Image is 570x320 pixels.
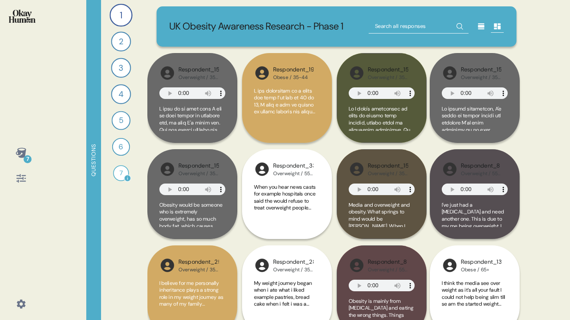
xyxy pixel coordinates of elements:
[112,138,130,156] div: 6
[24,155,32,163] div: 7
[461,162,501,170] div: Respondent_8
[442,65,458,81] img: l1ibTKarBSWXLOhlfT5LxFP+OttMJpPJZDKZTCbz9PgHEggSPYjZSwEAAAAASUVORK5CYII=
[442,161,458,177] img: l1ibTKarBSWXLOhlfT5LxFP+OttMJpPJZDKZTCbz9PgHEggSPYjZSwEAAAAASUVORK5CYII=
[111,32,131,51] div: 2
[179,65,219,74] div: Respondent_15
[369,19,469,34] input: Search all responses
[349,161,365,177] img: l1ibTKarBSWXLOhlfT5LxFP+OttMJpPJZDKZTCbz9PgHEggSPYjZSwEAAAAASUVORK5CYII=
[179,74,219,81] div: Overweight / 35-44
[113,165,129,181] div: 7
[179,258,219,267] div: Respondent_25
[368,74,408,81] div: Overweight / 35-44
[9,10,36,23] img: okayhuman.3b1b6348.png
[461,258,501,267] div: Respondent_13
[254,65,270,81] img: l1ibTKarBSWXLOhlfT5LxFP+OttMJpPJZDKZTCbz9PgHEggSPYjZSwEAAAAASUVORK5CYII=
[109,4,132,26] div: 1
[111,111,130,130] div: 5
[349,65,365,81] img: l1ibTKarBSWXLOhlfT5LxFP+OttMJpPJZDKZTCbz9PgHEggSPYjZSwEAAAAASUVORK5CYII=
[349,257,365,273] img: l1ibTKarBSWXLOhlfT5LxFP+OttMJpPJZDKZTCbz9PgHEggSPYjZSwEAAAAASUVORK5CYII=
[461,74,501,81] div: Overweight / 35-44
[461,170,501,177] div: Overweight / 55-64
[254,161,270,177] img: l1ibTKarBSWXLOhlfT5LxFP+OttMJpPJZDKZTCbz9PgHEggSPYjZSwEAAAAASUVORK5CYII=
[111,84,131,104] div: 4
[273,258,314,267] div: Respondent_28
[368,162,408,170] div: Respondent_15
[179,162,219,170] div: Respondent_15
[273,74,314,81] div: Obese / 35-44
[442,257,458,273] img: l1ibTKarBSWXLOhlfT5LxFP+OttMJpPJZDKZTCbz9PgHEggSPYjZSwEAAAAASUVORK5CYII=
[159,257,175,273] img: l1ibTKarBSWXLOhlfT5LxFP+OttMJpPJZDKZTCbz9PgHEggSPYjZSwEAAAAASUVORK5CYII=
[159,65,175,81] img: l1ibTKarBSWXLOhlfT5LxFP+OttMJpPJZDKZTCbz9PgHEggSPYjZSwEAAAAASUVORK5CYII=
[273,170,314,177] div: Overweight / 55-64
[254,257,270,273] img: l1ibTKarBSWXLOhlfT5LxFP+OttMJpPJZDKZTCbz9PgHEggSPYjZSwEAAAAASUVORK5CYII=
[368,258,408,267] div: Respondent_8
[368,267,408,273] div: Overweight / 55-64
[368,65,408,74] div: Respondent_15
[273,162,314,170] div: Respondent_33
[159,161,175,177] img: l1ibTKarBSWXLOhlfT5LxFP+OttMJpPJZDKZTCbz9PgHEggSPYjZSwEAAAAASUVORK5CYII=
[273,65,314,74] div: Respondent_19
[111,58,131,78] div: 3
[179,170,219,177] div: Overweight / 35-44
[179,267,219,273] div: Overweight / 35-44
[461,65,501,74] div: Respondent_15
[273,267,314,273] div: Overweight / 35-44
[461,267,501,273] div: Obese / 65+
[368,170,408,177] div: Overweight / 35-44
[169,19,344,34] p: UK Obesity Awareness Research - Phase 1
